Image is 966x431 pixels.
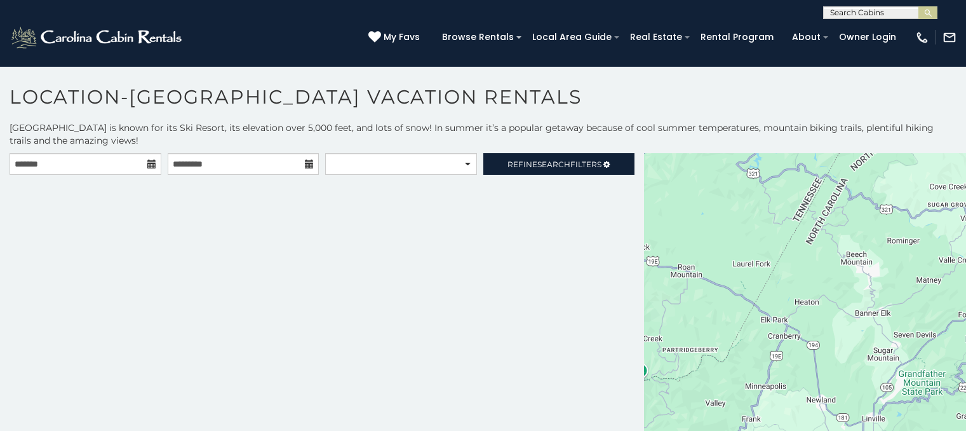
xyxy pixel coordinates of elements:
a: Owner Login [833,27,902,47]
span: My Favs [384,31,420,44]
img: mail-regular-white.png [943,31,956,44]
a: About [786,27,827,47]
img: White-1-2.png [10,25,185,50]
a: Local Area Guide [526,27,618,47]
a: Browse Rentals [436,27,520,47]
span: Refine Filters [507,160,601,169]
a: Real Estate [624,27,688,47]
a: RefineSearchFilters [483,153,635,175]
a: My Favs [368,31,423,44]
img: phone-regular-white.png [915,31,929,44]
a: Rental Program [694,27,780,47]
span: Search [537,160,570,169]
